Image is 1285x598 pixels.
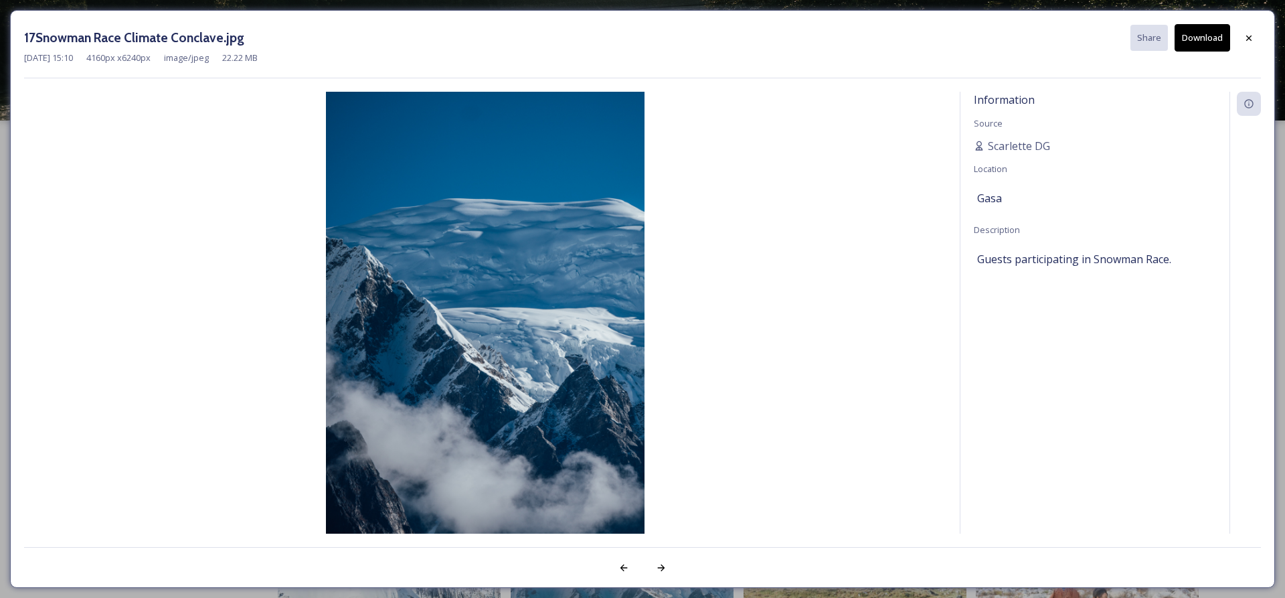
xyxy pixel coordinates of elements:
[222,52,258,64] span: 22.22 MB
[24,28,244,48] h3: 17Snowman Race Climate Conclave.jpg
[86,52,151,64] span: 4160 px x 6240 px
[974,92,1035,107] span: Information
[1130,25,1168,51] button: Share
[1175,24,1230,52] button: Download
[977,251,1171,267] span: Guests participating in Snowman Race.
[164,52,209,64] span: image/jpeg
[988,138,1050,154] span: Scarlette DG
[974,117,1003,129] span: Source
[974,163,1007,175] span: Location
[24,52,73,64] span: [DATE] 15:10
[974,224,1020,236] span: Description
[977,190,1002,206] span: Gasa
[24,92,946,569] img: 17Snowman%20Race%20Climate%20Conclave.jpg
